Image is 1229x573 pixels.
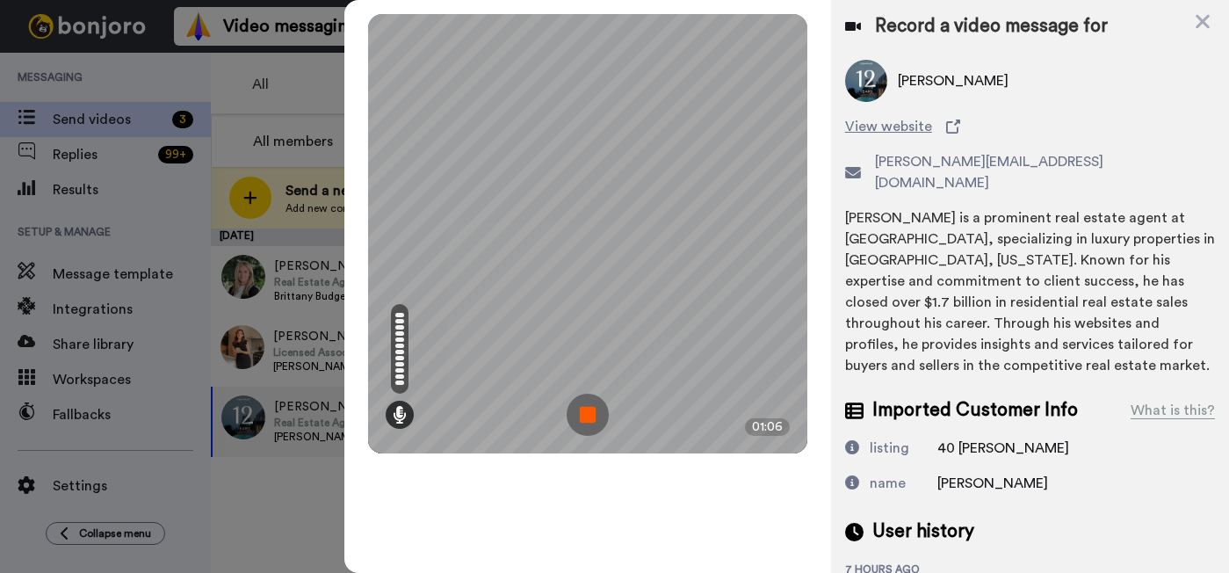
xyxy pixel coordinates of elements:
[1131,400,1215,421] div: What is this?
[870,438,909,459] div: listing
[870,473,906,494] div: name
[845,116,1215,137] a: View website
[937,476,1048,490] span: [PERSON_NAME]
[845,207,1215,376] div: [PERSON_NAME] is a prominent real estate agent at [GEOGRAPHIC_DATA], specializing in luxury prope...
[745,418,790,436] div: 01:06
[872,519,974,545] span: User history
[937,441,1069,455] span: 40 [PERSON_NAME]
[567,394,609,436] img: ic_record_stop.svg
[872,397,1078,424] span: Imported Customer Info
[875,151,1215,193] span: [PERSON_NAME][EMAIL_ADDRESS][DOMAIN_NAME]
[845,116,932,137] span: View website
